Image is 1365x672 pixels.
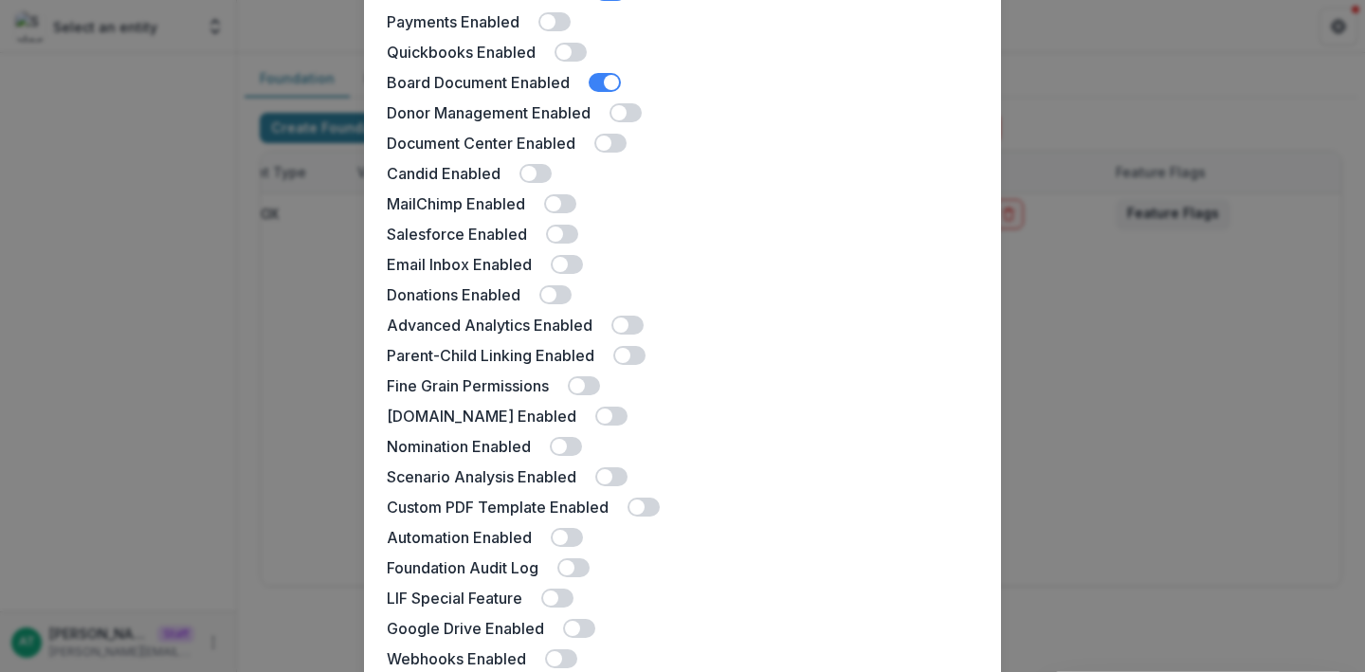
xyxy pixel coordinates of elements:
[387,465,576,488] label: Scenario Analysis Enabled
[387,405,576,427] label: [DOMAIN_NAME] Enabled
[387,344,594,367] label: Parent-Child Linking Enabled
[387,132,575,154] label: Document Center Enabled
[387,556,538,579] label: Foundation Audit Log
[387,587,522,609] label: LIF Special Feature
[387,617,544,640] label: Google Drive Enabled
[387,192,525,215] label: MailChimp Enabled
[387,526,532,549] label: Automation Enabled
[387,41,536,64] label: Quickbooks Enabled
[387,496,609,518] label: Custom PDF Template Enabled
[387,647,526,670] label: Webhooks Enabled
[387,435,531,458] label: Nomination Enabled
[387,10,519,33] label: Payments Enabled
[387,283,520,306] label: Donations Enabled
[387,71,570,94] label: Board Document Enabled
[387,374,549,397] label: Fine Grain Permissions
[387,314,592,336] label: Advanced Analytics Enabled
[387,253,532,276] label: Email Inbox Enabled
[387,162,500,185] label: Candid Enabled
[387,101,591,124] label: Donor Management Enabled
[387,223,527,245] label: Salesforce Enabled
